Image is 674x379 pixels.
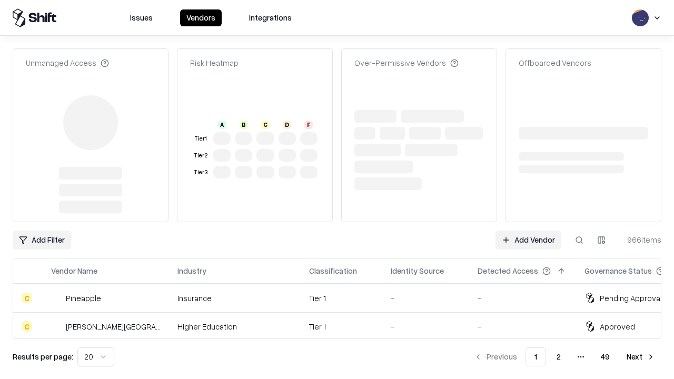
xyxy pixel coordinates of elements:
[478,293,568,304] div: -
[192,134,209,143] div: Tier 1
[391,321,461,332] div: -
[309,265,357,276] div: Classification
[177,265,206,276] div: Industry
[309,321,374,332] div: Tier 1
[13,231,71,250] button: Add Filter
[309,293,374,304] div: Tier 1
[519,57,591,68] div: Offboarded Vendors
[592,347,618,366] button: 49
[66,321,161,332] div: [PERSON_NAME][GEOGRAPHIC_DATA]
[620,347,661,366] button: Next
[600,321,635,332] div: Approved
[218,121,226,129] div: A
[177,321,292,332] div: Higher Education
[190,57,239,68] div: Risk Heatmap
[304,121,313,129] div: F
[51,321,62,332] img: Reichman University
[478,321,568,332] div: -
[192,151,209,160] div: Tier 2
[478,265,538,276] div: Detected Access
[22,321,32,332] div: C
[240,121,248,129] div: B
[495,231,561,250] a: Add Vendor
[600,293,662,304] div: Pending Approval
[548,347,569,366] button: 2
[192,168,209,177] div: Tier 3
[584,265,652,276] div: Governance Status
[261,121,270,129] div: C
[13,351,73,362] p: Results per page:
[180,9,222,26] button: Vendors
[619,234,661,245] div: 966 items
[51,265,97,276] div: Vendor Name
[354,57,459,68] div: Over-Permissive Vendors
[243,9,298,26] button: Integrations
[283,121,291,129] div: D
[391,265,444,276] div: Identity Source
[26,57,109,68] div: Unmanaged Access
[177,293,292,304] div: Insurance
[526,347,546,366] button: 1
[124,9,159,26] button: Issues
[391,293,461,304] div: -
[66,293,101,304] div: Pineapple
[51,293,62,303] img: Pineapple
[468,347,661,366] nav: pagination
[22,293,32,303] div: C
